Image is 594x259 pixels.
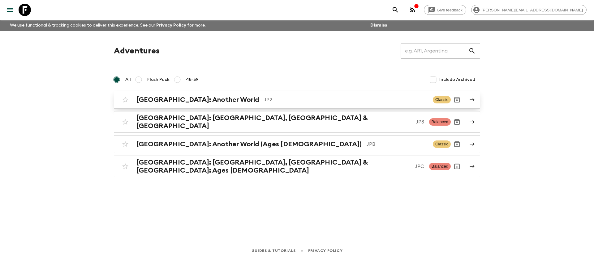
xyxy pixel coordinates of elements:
a: Guides & Tutorials [252,247,296,254]
p: JP3 [416,118,424,126]
p: JPB [367,140,428,148]
a: [GEOGRAPHIC_DATA]: Another WorldJP2ClassicArchive [114,91,480,109]
button: search adventures [389,4,402,16]
button: Archive [451,116,463,128]
a: [GEOGRAPHIC_DATA]: [GEOGRAPHIC_DATA], [GEOGRAPHIC_DATA] & [GEOGRAPHIC_DATA]JP3BalancedArchive [114,111,480,133]
span: Balanced [429,163,451,170]
span: Classic [433,96,451,103]
a: [GEOGRAPHIC_DATA]: Another World (Ages [DEMOGRAPHIC_DATA])JPBClassicArchive [114,135,480,153]
h2: [GEOGRAPHIC_DATA]: [GEOGRAPHIC_DATA], [GEOGRAPHIC_DATA] & [GEOGRAPHIC_DATA]: Ages [DEMOGRAPHIC_DATA] [136,158,410,174]
span: [PERSON_NAME][EMAIL_ADDRESS][DOMAIN_NAME] [478,8,586,12]
input: e.g. AR1, Argentina [401,42,468,60]
a: [GEOGRAPHIC_DATA]: [GEOGRAPHIC_DATA], [GEOGRAPHIC_DATA] & [GEOGRAPHIC_DATA]: Ages [DEMOGRAPHIC_DA... [114,156,480,177]
button: Archive [451,138,463,150]
button: Archive [451,160,463,173]
a: Privacy Policy [308,247,342,254]
h1: Adventures [114,45,160,57]
span: Give feedback [433,8,466,12]
p: JP2 [264,96,428,103]
span: Flash Pack [147,77,170,83]
span: Include Archived [439,77,475,83]
span: All [125,77,131,83]
button: Archive [451,94,463,106]
a: Privacy Policy [156,23,186,27]
button: menu [4,4,16,16]
span: 45-59 [186,77,199,83]
span: Balanced [429,118,451,126]
h2: [GEOGRAPHIC_DATA]: Another World (Ages [DEMOGRAPHIC_DATA]) [136,140,362,148]
button: Dismiss [369,21,389,30]
a: Give feedback [424,5,466,15]
span: Classic [433,140,451,148]
h2: [GEOGRAPHIC_DATA]: [GEOGRAPHIC_DATA], [GEOGRAPHIC_DATA] & [GEOGRAPHIC_DATA] [136,114,411,130]
p: JPC [415,163,424,170]
div: [PERSON_NAME][EMAIL_ADDRESS][DOMAIN_NAME] [471,5,587,15]
p: We use functional & tracking cookies to deliver this experience. See our for more. [7,20,208,31]
h2: [GEOGRAPHIC_DATA]: Another World [136,96,259,104]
